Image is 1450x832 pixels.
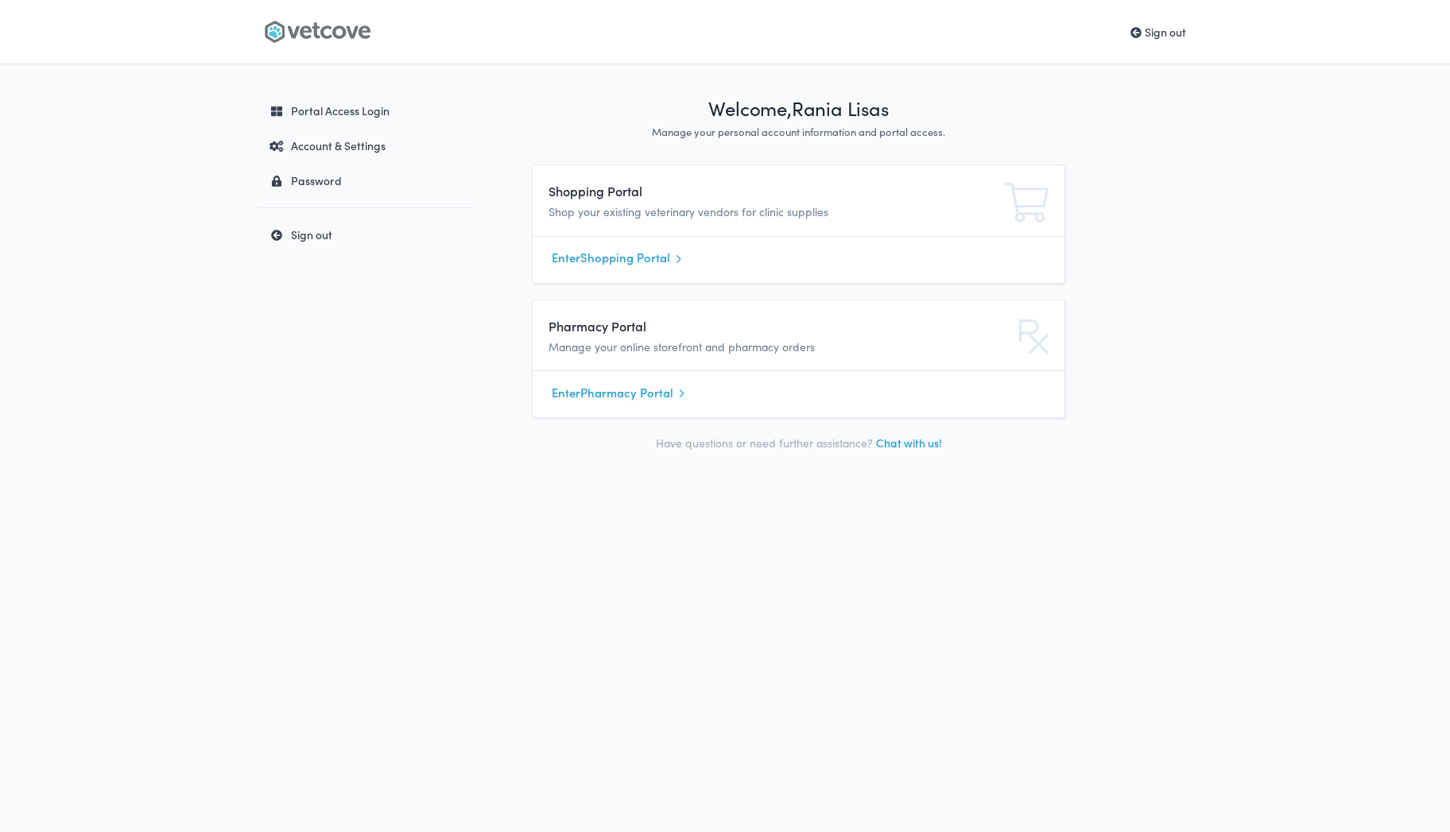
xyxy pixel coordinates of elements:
a: Sign out [1130,24,1186,40]
a: Portal Access Login [259,96,473,125]
p: Manage your personal account information and portal access. [532,125,1065,140]
a: Password [259,166,473,195]
div: Password [262,172,465,188]
div: Sign out [262,226,465,242]
a: EnterPharmacy Portal [552,381,1045,404]
h1: Welcome, Rania Lisas [532,96,1065,122]
h4: Shopping Portal [549,181,882,200]
p: Have questions or need further assistance? [532,434,1065,452]
h4: Pharmacy Portal [549,316,882,335]
a: Chat with us! [876,435,942,451]
div: Account & Settings [262,137,465,153]
div: Portal Access Login [262,103,465,118]
a: EnterShopping Portal [552,246,1045,270]
a: Sign out [259,220,473,249]
a: Account & Settings [259,131,473,160]
p: Manage your online storefront and pharmacy orders [549,339,882,356]
p: Shop your existing veterinary vendors for clinic supplies [549,203,882,221]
